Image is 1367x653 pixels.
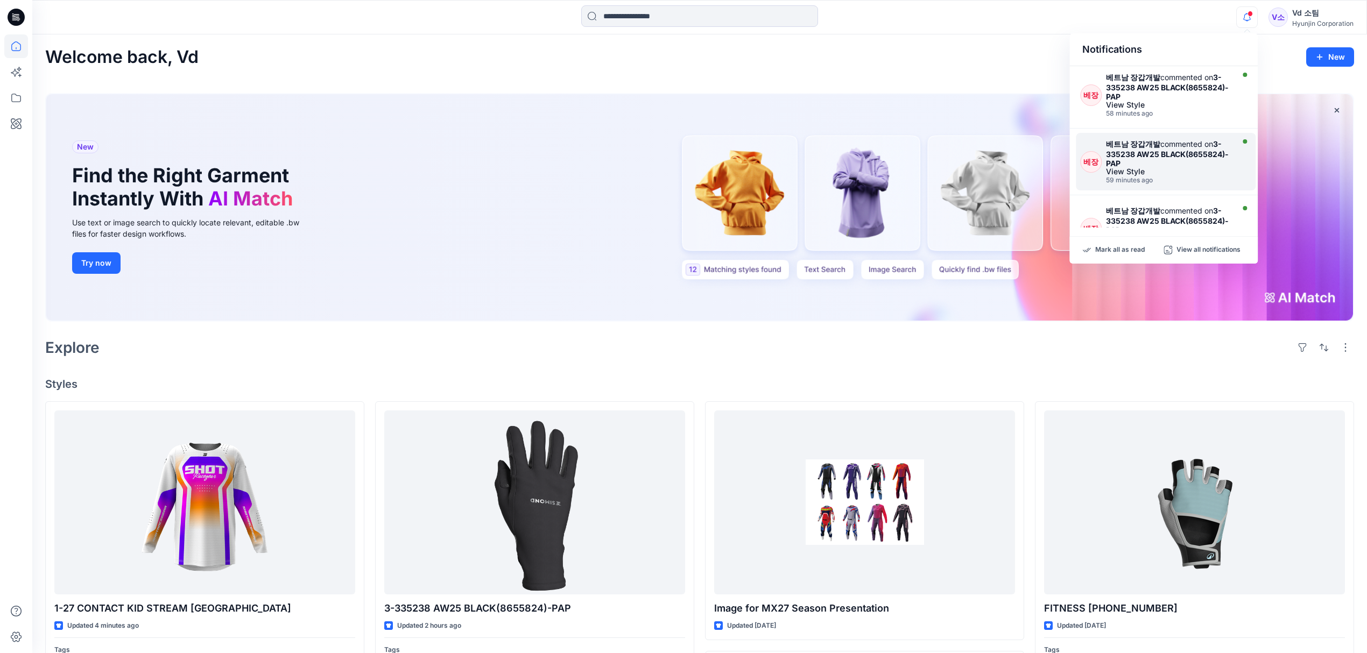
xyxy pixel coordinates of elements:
[384,601,685,616] p: 3-335238 AW25 BLACK(8655824)-PAP
[208,187,293,210] span: AI Match
[54,601,355,616] p: 1-27 CONTACT KID STREAM [GEOGRAPHIC_DATA]
[72,252,121,274] button: Try now
[1306,47,1354,67] button: New
[1080,218,1102,239] div: 베장
[1044,601,1345,616] p: FITNESS [PHONE_NUMBER]
[1269,8,1288,27] div: V소
[397,620,461,631] p: Updated 2 hours ago
[1106,206,1231,235] div: commented on
[67,620,139,631] p: Updated 4 minutes ago
[45,378,1354,391] h4: Styles
[1057,620,1106,631] p: Updated [DATE]
[1106,110,1231,117] div: Monday, October 13, 2025 17:00
[1176,245,1241,255] p: View all notifications
[1080,84,1102,106] div: 베장
[54,410,355,594] a: 1-27 CONTACT KID STREAM JERSEY
[1106,168,1231,175] div: View Style
[1106,101,1231,109] div: View Style
[72,164,298,210] h1: Find the Right Garment Instantly With
[1069,33,1258,66] div: Notifications
[72,217,314,239] div: Use text or image search to quickly locate relevant, editable .bw files for faster design workflows.
[1095,245,1145,255] p: Mark all as read
[1106,176,1231,184] div: Monday, October 13, 2025 16:59
[1106,139,1160,148] strong: 베트남 장갑개발
[45,47,199,67] h2: Welcome back, Vd
[1106,139,1229,168] strong: 3-335238 AW25 BLACK(8655824)-PAP
[1106,206,1160,215] strong: 베트남 장갑개발
[1080,151,1102,173] div: 베장
[1292,6,1354,19] div: Vd 소팀
[714,410,1015,594] a: Image for MX27 Season Presentation
[1106,73,1231,101] div: commented on
[1106,206,1229,235] strong: 3-335238 AW25 BLACK(8655824)-PAP
[727,620,776,631] p: Updated [DATE]
[1044,410,1345,594] a: FITNESS 900-008-3
[1106,73,1229,101] strong: 3-335238 AW25 BLACK(8655824)-PAP
[77,140,94,153] span: New
[384,410,685,594] a: 3-335238 AW25 BLACK(8655824)-PAP
[45,339,100,356] h2: Explore
[1106,139,1231,168] div: commented on
[1292,19,1354,27] div: Hyunjin Corporation
[714,601,1015,616] p: Image for MX27 Season Presentation
[1106,73,1160,82] strong: 베트남 장갑개발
